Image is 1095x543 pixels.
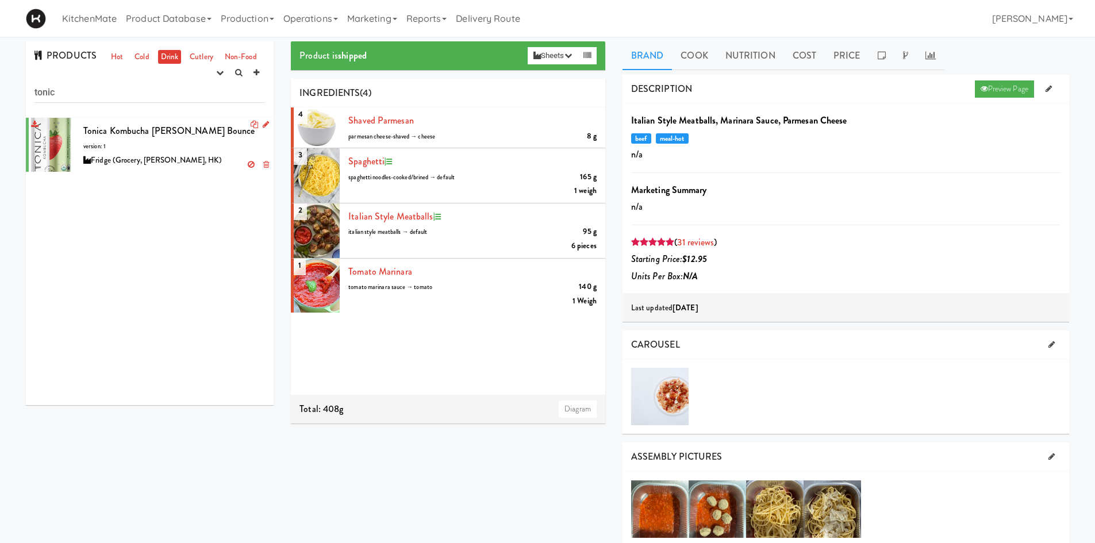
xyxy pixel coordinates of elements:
input: Search dishes [34,82,265,103]
a: Price [825,41,869,70]
div: 95 g [583,225,596,239]
li: Tonica Kombucha [PERSON_NAME] Bounceversion: 1Fridge (Grocery, [PERSON_NAME], HK) [26,118,274,172]
span: Last updated [631,302,698,313]
span: CAROUSEL [631,338,680,351]
b: Marketing Summary [631,183,707,197]
span: DESCRIPTION [631,82,692,95]
span: Tonica Kombucha [PERSON_NAME] Bounce [83,124,255,137]
span: italian style meatballs → default [348,228,427,236]
b: Italian Style Meatballs, Marinara Sauce, Parmesan Cheese [631,114,847,127]
span: 2 [294,200,307,220]
a: Hot [108,50,126,64]
span: INGREDIENTS [299,86,360,99]
span: parmesan cheese-shaved → cheese [348,132,435,141]
i: Recipe [385,158,392,165]
i: Starting Price: [631,252,707,265]
a: Nutrition [717,41,784,70]
a: Cutlery [187,50,216,64]
li: 3spaghetti165 gspaghetti noodles-cooked/brined → default1 weigh [291,148,605,203]
b: shipped [338,49,367,62]
a: Shaved Parmesan [348,114,414,127]
span: tomato marinara sauce → tomato [348,283,432,291]
b: N/A [683,269,698,283]
a: Diagram [559,400,597,418]
div: 1 Weigh [573,294,597,309]
b: [DATE] [673,302,698,313]
b: $12.95 [682,252,707,265]
li: 4Shaved Parmesan8 gparmesan cheese-shaved → cheese [291,107,605,148]
span: Total: 408g [299,402,343,415]
div: 140 g [579,280,597,294]
li: 1Tomato Marinara140 gtomato marinara sauce → tomato1 Weigh [291,259,605,313]
div: 165 g [580,170,597,184]
span: 3 [294,145,307,165]
li: 2Italian Style Meatballs95 gitalian style meatballs → default6 pieces [291,203,605,259]
span: Product is [299,49,367,62]
span: spaghetti noodles-cooked/brined → default [348,173,455,182]
div: 6 pieces [571,239,597,253]
a: Cost [784,41,825,70]
div: ( ) [631,234,1061,251]
a: Preview Page [975,80,1034,98]
div: 8 g [587,129,597,144]
a: 31 reviews [677,236,714,249]
span: 1 [294,255,306,275]
span: PRODUCTS [34,49,97,62]
p: n/a [631,198,1061,215]
span: version: 1 [83,142,106,151]
a: Cook [672,41,716,70]
a: Cold [132,50,152,64]
img: Micromart [26,9,46,29]
a: Drink [158,50,182,64]
div: Fridge (Grocery, [PERSON_NAME], HK) [83,153,265,168]
a: Non-Food [222,50,260,64]
a: spaghetti [348,155,385,168]
a: Italian Style Meatballs [348,210,433,223]
i: Units Per Box: [631,269,698,283]
span: beef [631,133,651,144]
button: Sheets [528,47,578,64]
p: n/a [631,146,1061,163]
i: Recipe [433,213,441,221]
span: meal-hot [656,133,689,144]
span: 4 [294,104,308,124]
div: 1 weigh [574,184,597,198]
a: Tomato Marinara [348,265,412,278]
a: Brand [623,41,673,70]
span: (4) [360,86,371,99]
span: ASSEMBLY PICTURES [631,450,723,463]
